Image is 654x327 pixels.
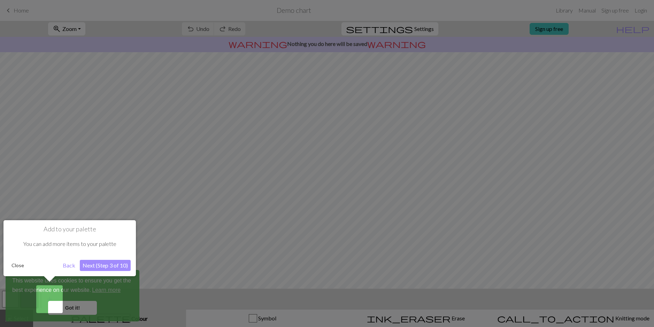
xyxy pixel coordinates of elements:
[9,225,131,233] h1: Add to your palette
[3,220,136,276] div: Add to your palette
[9,260,27,271] button: Close
[80,260,131,271] button: Next (Step 3 of 10)
[60,260,78,271] button: Back
[9,233,131,255] div: You can add more items to your palette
